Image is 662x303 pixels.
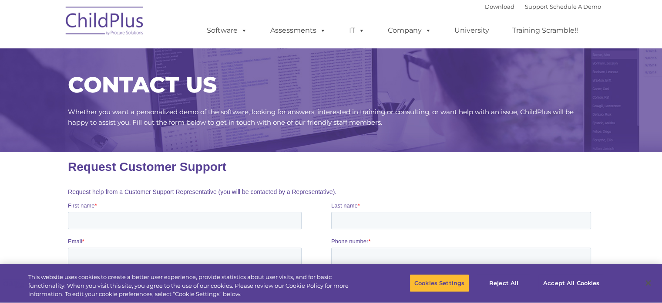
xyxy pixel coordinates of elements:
button: Accept All Cookies [538,274,604,292]
a: University [446,22,498,39]
div: This website uses cookies to create a better user experience, provide statistics about user visit... [28,273,364,299]
img: ChildPlus by Procare Solutions [61,0,148,44]
span: Last name [263,51,290,57]
span: CONTACT US [68,71,217,98]
a: Download [485,3,514,10]
a: Schedule A Demo [550,3,601,10]
font: | [485,3,601,10]
a: Assessments [262,22,335,39]
button: Reject All [477,274,531,292]
a: Company [379,22,440,39]
button: Cookies Settings [410,274,469,292]
span: Whether you want a personalized demo of the software, looking for answers, interested in training... [68,108,574,126]
a: Support [525,3,548,10]
button: Close [638,273,658,293]
span: Phone number [263,86,300,93]
a: IT [340,22,373,39]
a: Training Scramble!! [504,22,587,39]
a: Software [198,22,256,39]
